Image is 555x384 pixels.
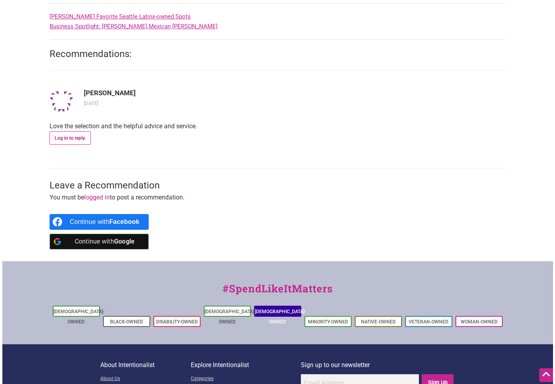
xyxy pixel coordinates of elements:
[50,179,506,192] h3: Leave a Recommendation
[50,13,191,20] a: [PERSON_NAME] Favorite Seattle Latinx-owned Spots
[50,131,91,145] a: Log in to reply.
[539,368,553,382] div: Scroll Back to Top
[70,214,140,230] div: Continue with
[84,89,136,97] b: [PERSON_NAME]
[53,309,105,325] a: [DEMOGRAPHIC_DATA]-Owned
[110,319,143,325] a: Black-Owned
[191,360,301,370] p: Explore Intentionalist
[205,309,256,325] a: [DEMOGRAPHIC_DATA]-Owned
[50,214,149,230] a: Continue with <b>Facebook</b>
[84,100,98,106] a: [DATE]
[70,234,140,249] div: Continue with
[2,281,553,304] div: #SpendLikeItMatters
[361,319,396,325] a: Native-Owned
[409,319,448,325] a: Veteran-Owned
[255,309,306,325] a: [DEMOGRAPHIC_DATA]-Owned
[50,192,506,203] p: You must be to post a recommendation.
[461,319,498,325] a: Woman-Owned
[308,319,348,325] a: Minority-Owned
[50,121,506,131] p: Love the selection and the helpful advice and service.
[301,360,455,370] p: Sign up to our newsletter
[84,100,98,106] time: October 13, 2022 @ 12:45 pm
[50,234,149,249] a: Continue with <b>Google</b>
[50,23,218,30] a: Business Spotlight: [PERSON_NAME] Mexican [PERSON_NAME]
[100,374,191,384] a: About Us
[114,238,135,245] b: Google
[84,194,110,201] a: logged in
[100,360,191,370] p: About Intentionalist
[191,374,301,384] a: Categories
[156,319,198,325] a: Disability-Owned
[109,218,140,225] b: Facebook
[50,48,506,61] h2: Recommendations:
